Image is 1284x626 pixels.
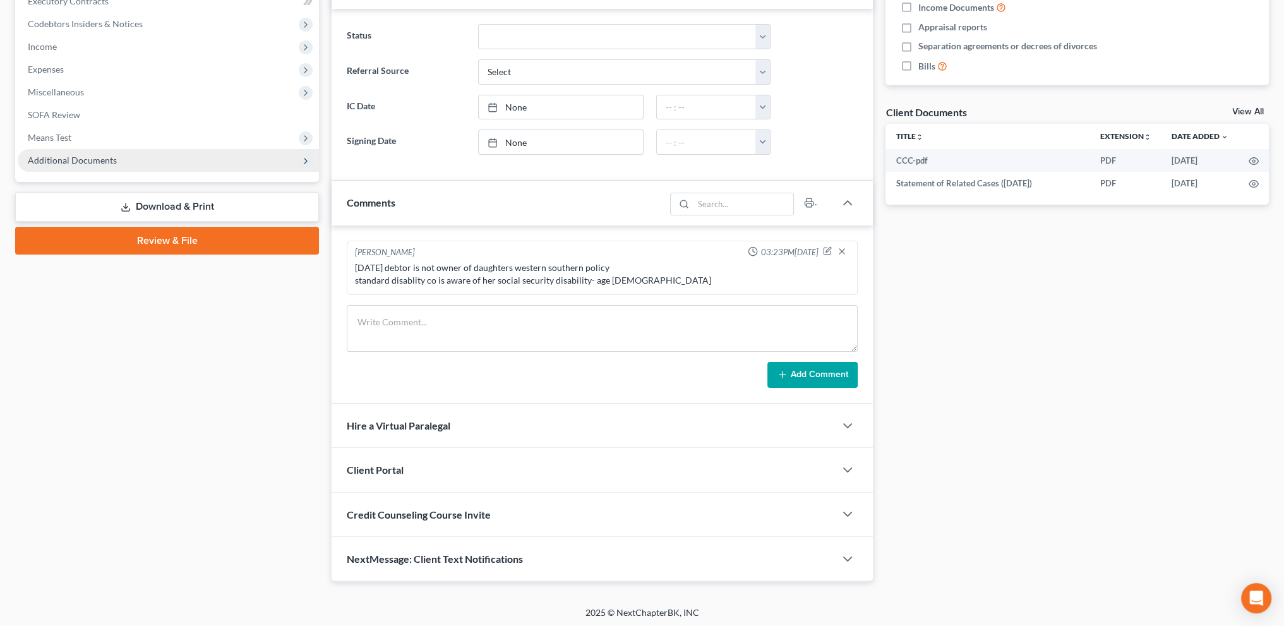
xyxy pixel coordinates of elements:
[340,95,471,120] label: IC Date
[28,155,117,166] span: Additional Documents
[479,130,643,154] a: None
[15,192,319,222] a: Download & Print
[28,18,143,29] span: Codebtors Insiders & Notices
[1241,583,1271,613] div: Open Intercom Messenger
[918,1,994,14] span: Income Documents
[15,227,319,255] a: Review & File
[340,24,471,49] label: Status
[1144,133,1151,141] i: unfold_more
[1232,107,1264,116] a: View All
[347,553,523,565] span: NextMessage: Client Text Notifications
[1090,172,1161,195] td: PDF
[340,59,471,85] label: Referral Source
[1221,133,1228,141] i: expand_more
[1172,131,1228,141] a: Date Added expand_more
[885,149,1090,172] td: CCC-pdf
[28,41,57,52] span: Income
[1161,172,1239,195] td: [DATE]
[657,95,756,119] input: -- : --
[28,109,80,120] span: SOFA Review
[28,87,84,97] span: Miscellaneous
[28,132,71,143] span: Means Test
[479,95,643,119] a: None
[1100,131,1151,141] a: Extensionunfold_more
[918,40,1097,52] span: Separation agreements or decrees of divorces
[760,246,818,258] span: 03:23PM[DATE]
[347,509,491,521] span: Credit Counseling Course Invite
[1161,149,1239,172] td: [DATE]
[693,193,794,215] input: Search...
[18,104,319,126] a: SOFA Review
[918,60,935,73] span: Bills
[347,419,450,431] span: Hire a Virtual Paralegal
[915,133,923,141] i: unfold_more
[347,464,404,476] span: Client Portal
[1090,149,1161,172] td: PDF
[355,262,849,287] div: [DATE] debtor is not owner of daughters western southern policy standard disablity co is aware of...
[347,196,395,208] span: Comments
[767,362,858,388] button: Add Comment
[355,246,415,259] div: [PERSON_NAME]
[896,131,923,141] a: Titleunfold_more
[885,105,966,119] div: Client Documents
[885,172,1090,195] td: Statement of Related Cases ([DATE])
[340,129,471,155] label: Signing Date
[657,130,756,154] input: -- : --
[918,21,987,33] span: Appraisal reports
[28,64,64,75] span: Expenses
